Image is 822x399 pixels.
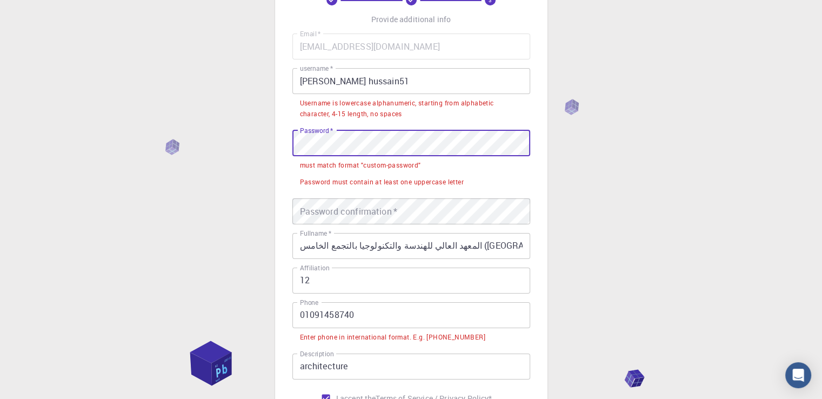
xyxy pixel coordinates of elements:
[300,229,331,238] label: Fullname
[300,98,523,119] div: Username is lowercase alphanumeric, starting from alphabetic character, 4-15 length, no spaces
[300,126,333,135] label: Password
[300,349,334,358] label: Description
[300,332,485,343] div: Enter phone in international format. E.g. [PHONE_NUMBER]
[300,29,320,38] label: Email
[300,160,421,171] div: must match format "custom-password"
[300,177,464,188] div: Password must contain at least one uppercase letter
[300,263,329,272] label: Affiliation
[371,14,451,25] p: Provide additional info
[300,64,333,73] label: username
[785,362,811,388] div: Open Intercom Messenger
[300,298,318,307] label: Phone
